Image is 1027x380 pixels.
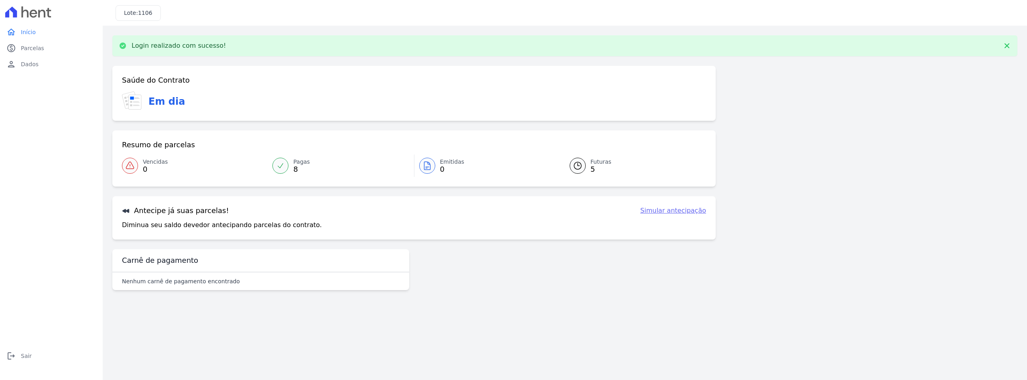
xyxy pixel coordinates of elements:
[122,277,240,285] p: Nenhum carnê de pagamento encontrado
[560,154,706,177] a: Futuras 5
[6,27,16,37] i: home
[143,166,168,173] span: 0
[3,348,99,364] a: logoutSair
[640,206,706,215] a: Simular antecipação
[3,40,99,56] a: paidParcelas
[21,44,44,52] span: Parcelas
[3,56,99,72] a: personDados
[122,154,268,177] a: Vencidas 0
[138,10,152,16] span: 1106
[21,28,36,36] span: Início
[6,59,16,69] i: person
[122,220,322,230] p: Diminua seu saldo devedor antecipando parcelas do contrato.
[440,158,465,166] span: Emitidas
[591,166,611,173] span: 5
[122,256,198,265] h3: Carnê de pagamento
[21,352,32,360] span: Sair
[3,24,99,40] a: homeInício
[6,351,16,361] i: logout
[6,43,16,53] i: paid
[591,158,611,166] span: Futuras
[293,158,310,166] span: Pagas
[293,166,310,173] span: 8
[124,9,152,17] h3: Lote:
[148,94,185,109] h3: Em dia
[143,158,168,166] span: Vencidas
[21,60,39,68] span: Dados
[414,154,560,177] a: Emitidas 0
[440,166,465,173] span: 0
[132,42,226,50] p: Login realizado com sucesso!
[122,140,195,150] h3: Resumo de parcelas
[122,75,190,85] h3: Saúde do Contrato
[122,206,229,215] h3: Antecipe já suas parcelas!
[268,154,414,177] a: Pagas 8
